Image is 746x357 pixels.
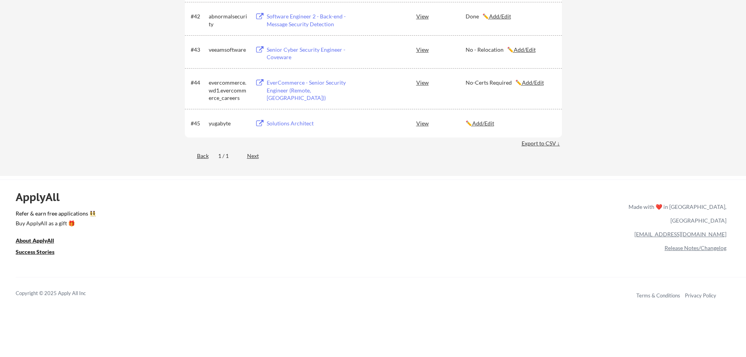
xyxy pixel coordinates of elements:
[185,152,209,160] div: Back
[247,152,268,160] div: Next
[267,79,364,102] div: EverCommerce - Senior Security Engineer (Remote, [GEOGRAPHIC_DATA]))
[191,120,206,127] div: #45
[16,248,65,257] a: Success Stories
[209,13,248,28] div: abnormalsecurity
[16,290,106,297] div: Copyright © 2025 Apply All Inc
[514,46,536,53] u: Add/Edit
[267,120,364,127] div: Solutions Architect
[489,13,511,20] u: Add/Edit
[466,79,555,87] div: No-Certs Required ✏️
[466,120,555,127] div: ✏️
[416,75,466,89] div: View
[16,248,54,255] u: Success Stories
[416,42,466,56] div: View
[416,116,466,130] div: View
[16,221,94,226] div: Buy ApplyAll as a gift 🎁
[466,46,555,54] div: No - Relocation ✏️
[191,13,206,20] div: #42
[209,120,248,127] div: yugabyte
[209,79,248,102] div: evercommerce.wd1.evercommerce_careers
[636,292,680,299] a: Terms & Conditions
[665,245,726,251] a: Release Notes/Changelog
[191,46,206,54] div: #43
[16,236,65,246] a: About ApplyAll
[472,120,494,127] u: Add/Edit
[191,79,206,87] div: #44
[218,152,238,160] div: 1 / 1
[16,211,465,219] a: Refer & earn free applications 👯‍♀️
[416,9,466,23] div: View
[634,231,726,237] a: [EMAIL_ADDRESS][DOMAIN_NAME]
[625,200,726,227] div: Made with ❤️ in [GEOGRAPHIC_DATA], [GEOGRAPHIC_DATA]
[16,237,54,244] u: About ApplyAll
[466,13,555,20] div: Done ✏️
[267,13,364,28] div: Software Engineer 2 - Back-end - Message Security Detection
[16,190,69,204] div: ApplyAll
[522,79,544,86] u: Add/Edit
[522,140,562,147] div: Export to CSV ↓
[209,46,248,54] div: veeamsoftware
[16,219,94,229] a: Buy ApplyAll as a gift 🎁
[685,292,716,299] a: Privacy Policy
[267,46,364,61] div: Senior Cyber Security Engineer - Coveware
